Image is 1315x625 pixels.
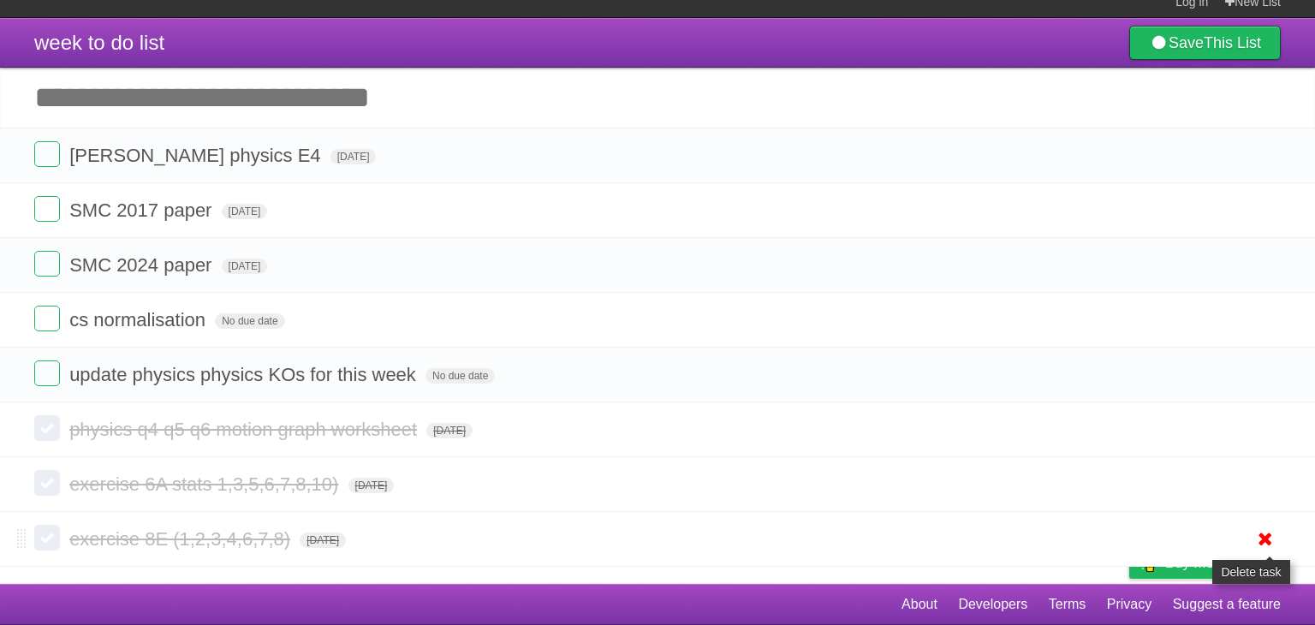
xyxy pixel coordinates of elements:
span: exercise 8E (1,2,3,4,6,7,8) [69,528,295,550]
span: [DATE] [348,478,395,493]
span: No due date [215,313,284,329]
span: SMC 2024 paper [69,254,216,276]
label: Done [34,525,60,551]
a: Suggest a feature [1173,588,1281,621]
a: Developers [958,588,1027,621]
label: Done [34,141,60,167]
label: Done [34,251,60,277]
span: Buy me a coffee [1165,548,1272,578]
span: cs normalisation [69,309,210,330]
a: Privacy [1107,588,1151,621]
span: [PERSON_NAME] physics E4 [69,145,324,166]
span: No due date [425,368,495,384]
label: Done [34,306,60,331]
label: Done [34,470,60,496]
span: [DATE] [222,259,268,274]
span: week to do list [34,31,164,54]
span: update physics physics KOs for this week [69,364,420,385]
label: Done [34,415,60,441]
a: Terms [1049,588,1086,621]
label: Done [34,196,60,222]
span: [DATE] [330,149,377,164]
a: SaveThis List [1129,26,1281,60]
b: This List [1204,34,1261,51]
span: exercise 6A stats 1,3,5,6,7,8,10) [69,473,342,495]
span: [DATE] [222,204,268,219]
span: [DATE] [300,533,346,548]
label: Done [34,360,60,386]
span: [DATE] [426,423,473,438]
span: physics q4 q5 q6 motion graph worksheet [69,419,421,440]
span: SMC 2017 paper [69,199,216,221]
a: About [901,588,937,621]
